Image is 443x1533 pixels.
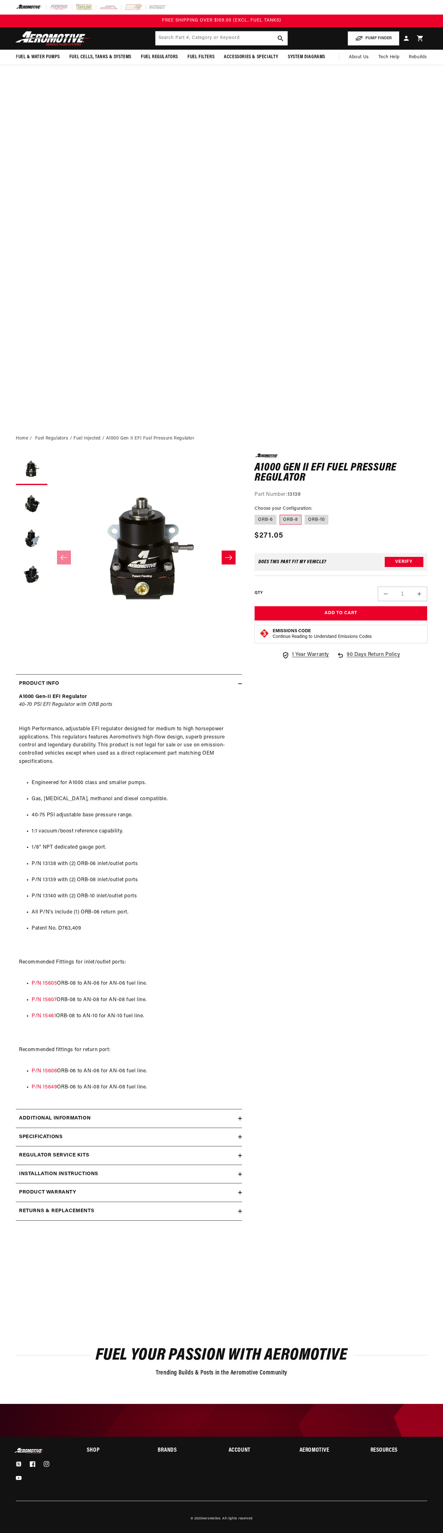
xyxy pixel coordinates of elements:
summary: Fuel Filters [183,50,219,65]
button: Slide left [57,551,71,564]
li: ORB-08 to AN-10 for AN-10 fuel line. [32,1012,239,1020]
summary: Fuel Cells, Tanks & Systems [65,50,136,65]
img: Aeromotive [14,1448,45,1454]
li: Engineered for A1000 class and smaller pumps. [32,779,239,787]
span: Tech Help [378,54,399,61]
li: Fuel Regulators [35,435,74,442]
summary: Product Info [16,675,242,693]
summary: Additional information [16,1109,242,1128]
a: P/N 15461 [32,1013,56,1019]
a: P/N 15605 [32,981,57,986]
a: Home [16,435,28,442]
a: P/N 15649 [32,1085,57,1090]
li: ORB-06 to AN-06 for AN-06 fuel line. [32,1067,239,1075]
li: ORB-08 to AN-08 for AN-08 fuel line. [32,996,239,1004]
a: P/N 15606 [32,1069,57,1074]
small: © 2025 . [191,1517,221,1520]
span: Fuel Regulators [141,54,178,60]
button: PUMP FINDER [348,31,399,46]
small: All rights reserved [222,1517,252,1520]
li: P/N 13140 with (2) ORB-10 inlet/outlet ports [32,892,239,900]
summary: Rebuilds [404,50,432,65]
media-gallery: Gallery Viewer [16,453,242,662]
h2: Regulator Service Kits [19,1151,89,1160]
span: Fuel Filters [187,54,214,60]
li: 1:1 vacuum/boost reference capability. [32,827,239,836]
input: Search by Part Number, Category or Keyword [155,31,288,45]
label: QTY [255,590,263,596]
strong: 13139 [288,492,301,497]
em: 40-70 PSI EFI Regulator with ORB ports [19,702,112,707]
span: Rebuilds [409,54,427,61]
button: Load image 4 in gallery view [16,558,47,589]
li: P/N 13139 with (2) ORB-08 inlet/outlet ports [32,876,239,884]
strong: A1000 Gen-II EFI Regulator [19,694,87,699]
span: Trending Builds & Posts in the Aeromotive Community [156,1370,287,1376]
button: Add to Cart [255,606,427,620]
li: 1/8″ NPT dedicated gauge port. [32,844,239,852]
summary: Tech Help [374,50,404,65]
button: Load image 3 in gallery view [16,523,47,555]
li: 40-75 PSI adjustable base pressure range. [32,811,239,819]
summary: Installation Instructions [16,1165,242,1183]
nav: breadcrumbs [16,435,427,442]
h2: Returns & replacements [19,1207,94,1215]
summary: Regulator Service Kits [16,1146,242,1165]
h2: Fuel Your Passion with Aeromotive [16,1348,427,1363]
label: ORB-8 [280,515,301,525]
button: Load image 1 in gallery view [16,453,47,485]
summary: Specifications [16,1128,242,1146]
span: System Diagrams [288,54,325,60]
h2: Product warranty [19,1188,76,1197]
h2: Resources [370,1448,427,1453]
summary: Accessories & Specialty [219,50,283,65]
h2: Additional information [19,1114,91,1123]
span: 1 Year Warranty [292,651,329,659]
summary: Fuel & Water Pumps [11,50,65,65]
li: ORB-08 to AN-06 for AN-06 fuel line. [32,980,239,988]
span: 90 Days Return Policy [347,651,400,665]
summary: Returns & replacements [16,1202,242,1220]
span: Fuel Cells, Tanks & Systems [69,54,131,60]
span: Accessories & Specialty [224,54,278,60]
span: Fuel & Water Pumps [16,54,60,60]
div: Does This part fit My vehicle? [258,559,326,564]
h2: Specifications [19,1133,62,1141]
button: Verify [385,557,423,567]
strong: Emissions Code [273,629,311,633]
img: Aeromotive [14,31,93,46]
button: search button [274,31,288,45]
a: P/N 15607 [32,997,57,1002]
summary: Fuel Regulators [136,50,183,65]
button: Slide right [222,551,236,564]
button: Emissions CodeContinue Reading to Understand Emissions Codes [273,628,372,640]
p: Continue Reading to Understand Emissions Codes [273,634,372,640]
li: Gas, [MEDICAL_DATA], methanol and diesel compatible. [32,795,239,803]
img: Emissions code [259,628,269,639]
li: ORB-06 to AN-08 for AN-08 fuel line. [32,1083,239,1092]
li: P/N 13138 with (2) ORB-06 inlet/outlet ports [32,860,239,868]
li: A1000 Gen II EFI Fuel Pressure Regulator [106,435,194,442]
h1: A1000 Gen II EFI Fuel Pressure Regulator [255,463,427,483]
h2: Installation Instructions [19,1170,98,1178]
h2: Product Info [19,680,59,688]
summary: Product warranty [16,1183,242,1202]
button: Load image 2 in gallery view [16,488,47,520]
div: High Performance, adjustable EFI regulator designed for medium to high horsepower applications. T... [16,693,242,1100]
span: About Us [349,55,369,59]
summary: Brands [158,1448,214,1453]
a: 90 Days Return Policy [337,651,400,665]
li: All P/N's include (1) ORB-06 return port. [32,908,239,917]
label: ORB-6 [255,515,276,525]
a: Aeromotive [202,1517,220,1520]
summary: Aeromotive [300,1448,356,1453]
legend: Choose your Configuration: [255,505,313,512]
div: Part Number: [255,491,427,499]
li: Fuel Injected [73,435,106,442]
summary: Shop [87,1448,143,1453]
label: ORB-10 [305,515,328,525]
span: FREE SHIPPING OVER $109.00 (EXCL. FUEL TANKS) [162,18,281,23]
